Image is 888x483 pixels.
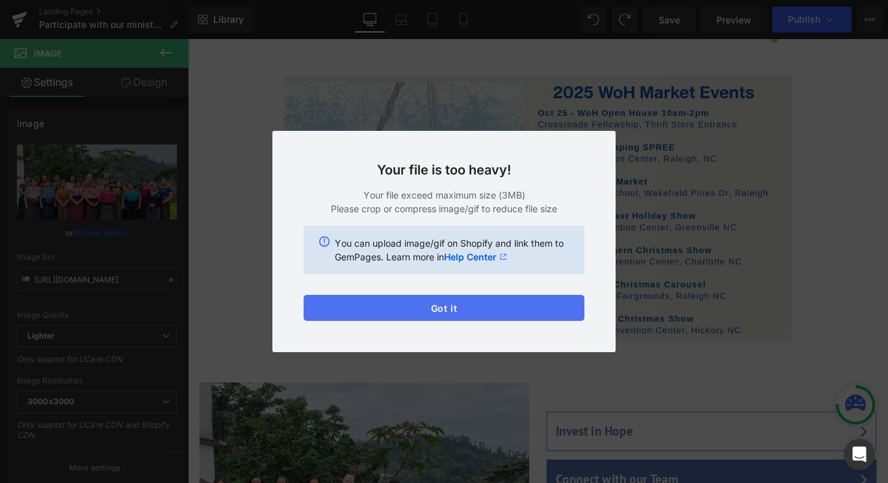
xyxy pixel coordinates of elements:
p: Your file exceed maximum size (3MB) [304,188,584,202]
h3: Your file is too heavy! [304,162,584,178]
p: Please crop or compress image/gif to reduce file size [304,202,584,215]
button: Got it [304,295,584,321]
a: Help Center [444,250,507,264]
div: Open Intercom Messenger [844,439,875,470]
a: Invest in Hope [413,431,500,449]
p: You can upload image/gif on Shopify and link them to GemPages. Learn more in [335,236,569,264]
